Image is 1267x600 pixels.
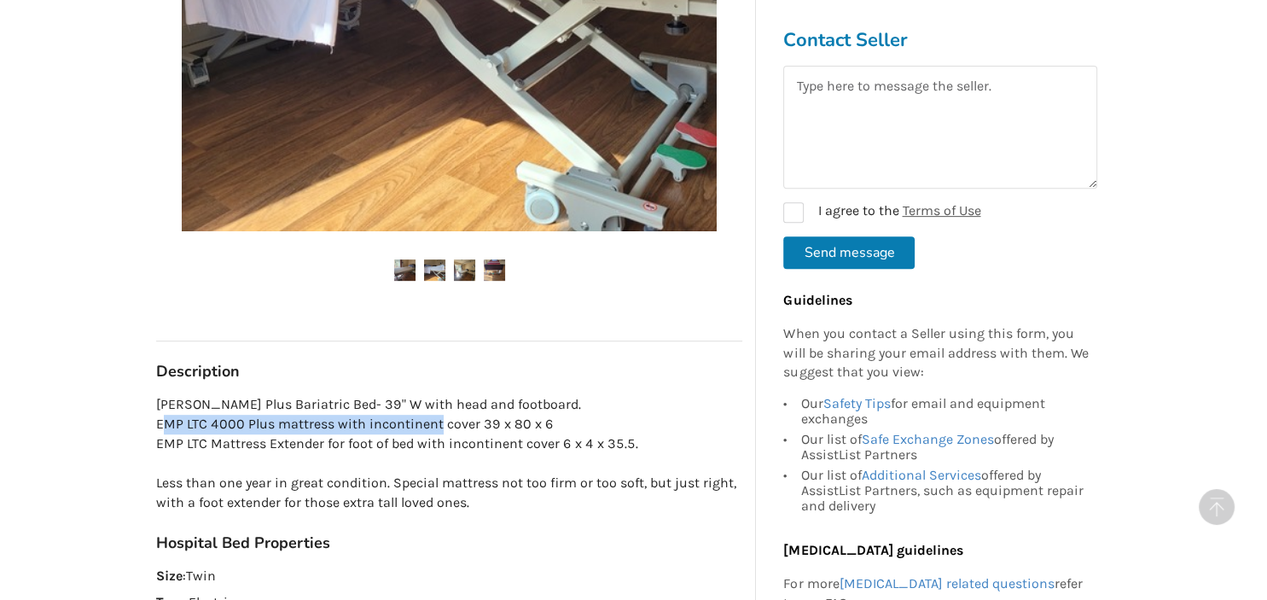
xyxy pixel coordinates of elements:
label: I agree to the [783,202,980,223]
div: Our list of offered by AssistList Partners, such as equipment repair and delivery [800,466,1089,515]
img: permobil trost plus bariatric bed with half side rails, head, and footboard. victoria bc.-hospita... [454,259,475,281]
a: Additional Services [861,468,980,484]
a: Safe Exchange Zones [861,432,993,448]
h3: Description [156,362,742,382]
div: Our list of offered by AssistList Partners [800,430,1089,466]
p: When you contact a Seller using this form, you will be sharing your email address with them. We s... [783,324,1089,383]
p: [PERSON_NAME] Plus Bariatric Bed- 39" W with head and footboard. EMP LTC 4000 Plus mattress with ... [156,395,742,512]
img: permobil trost plus bariatric bed with half side rails, head, and footboard. victoria bc.-hospita... [394,259,416,281]
b: Guidelines [783,292,851,308]
img: permobil trost plus bariatric bed with half side rails, head, and footboard. victoria bc.-hospita... [484,259,505,281]
strong: Size [156,568,183,584]
h3: Contact Seller [783,28,1097,52]
div: Our for email and equipment exchanges [800,397,1089,430]
h3: Hospital Bed Properties [156,533,742,553]
a: Terms of Use [902,202,980,218]
a: [MEDICAL_DATA] related questions [839,575,1054,591]
b: [MEDICAL_DATA] guidelines [783,543,962,559]
img: permobil trost plus bariatric bed with half side rails, head, and footboard. victoria bc.-hospita... [424,259,445,281]
p: : Twin [156,567,742,586]
button: Send message [783,236,915,269]
a: Safety Tips [822,396,890,412]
